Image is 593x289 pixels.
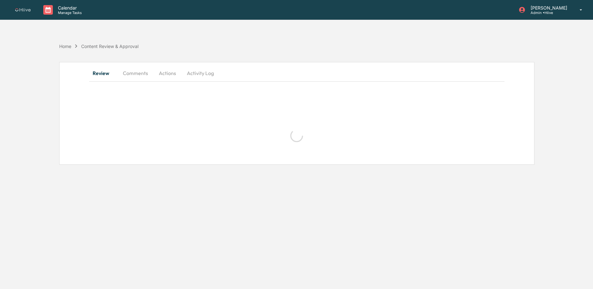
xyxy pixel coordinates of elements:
div: Content Review & Approval [81,44,138,49]
button: Review [89,65,118,81]
div: Home [59,44,71,49]
p: Calendar [53,5,85,10]
button: Actions [153,65,182,81]
p: Manage Tasks [53,10,85,15]
p: [PERSON_NAME] [526,5,570,10]
img: logo [15,8,31,12]
p: Admin • Hiive [526,10,570,15]
button: Activity Log [182,65,219,81]
div: secondary tabs example [89,65,504,81]
button: Comments [118,65,153,81]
